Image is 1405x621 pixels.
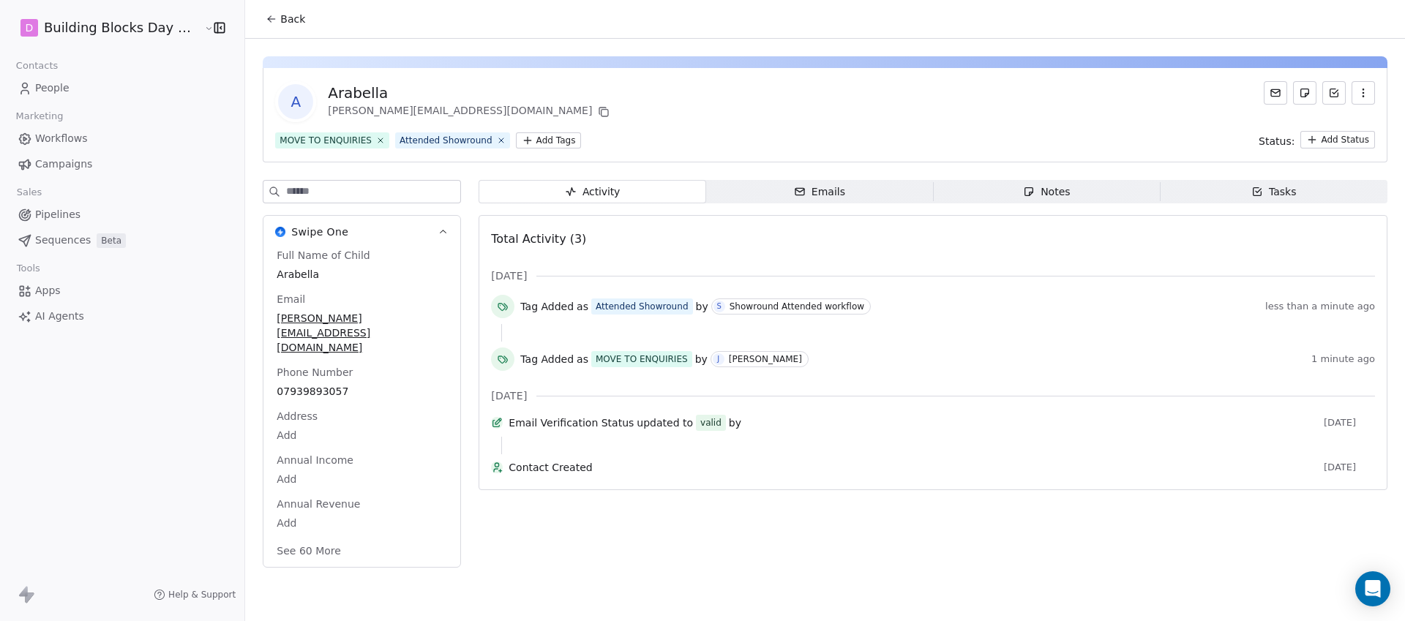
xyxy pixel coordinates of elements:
span: Apps [35,283,61,298]
button: Add Tags [516,132,582,148]
div: J [717,353,719,365]
span: Email [274,292,308,306]
span: Building Blocks Day Nurseries [44,18,201,37]
span: Email Verification Status [509,415,634,430]
span: Status: [1259,134,1295,148]
span: Full Name of Child [274,248,372,263]
div: Open Intercom Messenger [1355,571,1390,606]
span: 07939893057 [277,384,447,399]
span: Swipe One [291,225,348,239]
span: Add [277,428,447,443]
span: Contact Created [509,460,1318,475]
span: Add [277,472,447,486]
span: Arabella [277,267,447,282]
a: Help & Support [154,589,236,601]
span: Workflows [35,131,88,146]
span: AI Agents [35,309,84,324]
div: MOVE TO ENQUIRIES [596,353,688,366]
button: DBuilding Blocks Day Nurseries [18,15,194,40]
span: Pipelines [35,207,80,222]
div: Emails [794,184,845,200]
span: as [577,352,588,366]
span: Tag Added [520,299,574,314]
span: Marketing [10,105,70,127]
span: as [577,299,588,314]
span: [DATE] [1324,462,1375,473]
button: Swipe OneSwipe One [263,216,460,248]
span: Tools [10,257,46,279]
button: Add Status [1300,131,1375,148]
span: Add [277,516,447,530]
img: Swipe One [275,227,285,237]
span: Phone Number [274,365,356,380]
a: People [12,76,233,100]
span: A [278,84,313,119]
span: People [35,80,70,96]
span: Total Activity (3) [491,232,586,246]
span: updated to [637,415,693,430]
span: Campaigns [35,157,92,172]
div: Arabella [328,83,612,103]
span: by [729,415,741,430]
span: Sequences [35,233,91,248]
div: Tasks [1251,184,1297,200]
span: [DATE] [491,268,527,283]
a: AI Agents [12,304,233,328]
button: Back [257,6,314,32]
span: [PERSON_NAME][EMAIL_ADDRESS][DOMAIN_NAME] [277,311,447,355]
a: Apps [12,279,233,303]
span: [DATE] [491,388,527,403]
span: Annual Income [274,453,356,467]
div: S [717,301,722,312]
div: Notes [1023,184,1070,200]
button: See 60 More [268,538,350,564]
span: by [695,352,708,366]
span: Sales [10,181,48,203]
div: [PERSON_NAME][EMAIL_ADDRESS][DOMAIN_NAME] [328,103,612,121]
span: Address [274,409,321,424]
span: Help & Support [168,589,236,601]
span: Back [280,12,305,26]
a: Workflows [12,127,233,151]
span: D [26,20,34,35]
span: Tag Added [520,352,574,366]
div: valid [700,415,722,430]
div: Attended Showround [596,300,689,313]
span: Contacts [10,55,64,77]
div: Attended Showround [400,134,492,147]
span: Annual Revenue [274,497,363,511]
span: less than a minute ago [1265,301,1375,312]
a: Pipelines [12,203,233,227]
a: SequencesBeta [12,228,233,252]
a: Campaigns [12,152,233,176]
span: by [696,299,708,314]
span: Beta [97,233,126,248]
div: MOVE TO ENQUIRIES [280,134,372,147]
div: Showround Attended workflow [730,301,864,312]
div: [PERSON_NAME] [729,354,802,364]
span: 1 minute ago [1311,353,1375,365]
div: Swipe OneSwipe One [263,248,460,567]
span: [DATE] [1324,417,1375,429]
